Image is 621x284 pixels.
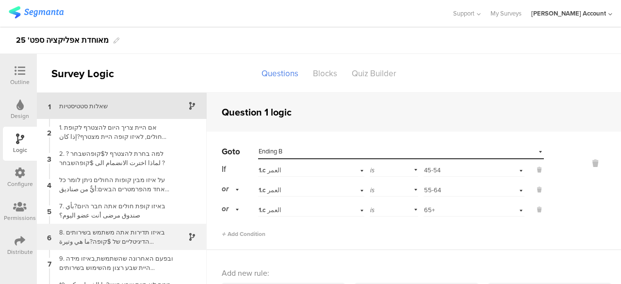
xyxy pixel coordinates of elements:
img: segmanta logo [9,6,64,18]
div: If [222,163,257,175]
span: 1.c [259,166,265,175]
span: 1.c [259,186,265,195]
span: 3 [47,153,51,164]
span: العمر [259,166,281,175]
span: Ending B [259,147,282,156]
span: العمر [259,205,281,215]
div: Survey Logic [37,66,148,82]
span: to [232,146,240,158]
span: Go [222,146,232,158]
span: 55-64 [424,185,441,195]
span: or [222,203,229,214]
span: 1 [48,100,51,111]
div: Distribute [7,248,33,256]
span: Add Condition [222,230,265,238]
div: Question 1 logic [222,105,292,119]
span: or [222,184,229,194]
div: 2. למה בחרת להצטרף ל$קופהשבחר ?لماذا اخترت الانضمام الى $קופהשבחר ? [53,149,175,167]
span: 2 [47,127,51,137]
span: is [370,185,375,195]
div: 7. באיזו קופת חולים אתה חבר היום?بأي صندوق مرضى أنت عضو اليوم؟ [53,201,175,220]
span: 4 [47,179,51,190]
div: Outline [10,78,30,86]
div: العمر [259,206,343,215]
div: العمر [259,166,343,175]
span: is [370,205,375,215]
span: is [370,166,375,175]
div: 8. באיזו תדירות אתה משתמש בשירותים הדיגיטליים של $קופה?ما هي وتيرة استخدامك للخدمات الرقمية لـ $ק... [53,228,175,246]
span: 6 [47,232,51,242]
div: Design [11,112,29,120]
div: [PERSON_NAME] Account [531,9,606,18]
div: Blocks [306,65,344,82]
span: 45-54 [424,166,441,175]
div: Add new rule: [222,267,607,279]
span: 1.c [259,206,265,215]
div: Permissions [4,214,36,222]
div: Logic [13,146,27,154]
div: מאוחדת אפליקציה ספט' 25 [16,33,109,48]
div: Quiz Builder [344,65,404,82]
span: 65+ [424,205,435,215]
div: 1. אם היית צריך היום להצטרף לקופת חולים, לאיזו קופה היית מצטרף?إذا كان عليك الانضمام إلى صندوق مر... [53,123,175,141]
span: العمر [259,185,281,195]
div: Configure [7,180,33,188]
span: Support [453,9,474,18]
div: על איזו מבין קופות החולים ניתן לומר כל אחד מהפרמטרים הבאים:أيٌّ من صناديق المرضى التالية يُمكن وص... [53,175,175,194]
div: 9. ובפעם האחרונה שהשתמשת,באיזו מידה היית שבע רצון מהשימוש בשירותים הדיגיטליים של $קופה?وفي آخر مر... [53,254,175,272]
div: שאלות סטטיסטיות [53,101,175,111]
div: Questions [254,65,306,82]
span: 7 [48,258,51,268]
span: 5 [47,205,51,216]
div: العمر [259,186,343,195]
